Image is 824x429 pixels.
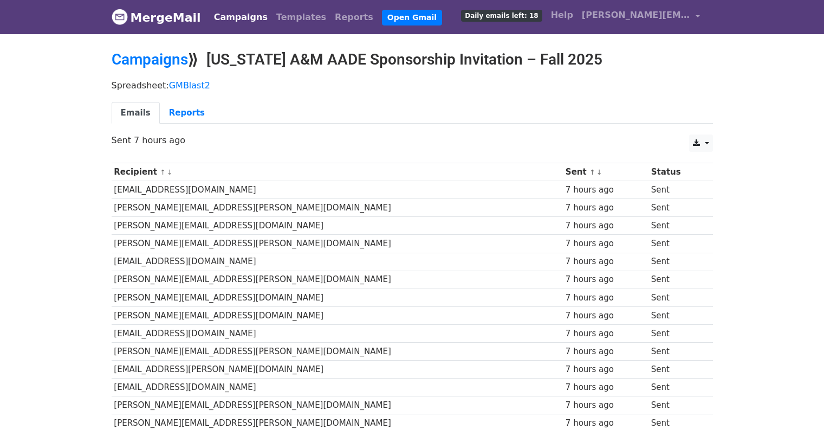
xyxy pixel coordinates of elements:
td: [PERSON_NAME][EMAIL_ADDRESS][PERSON_NAME][DOMAIN_NAME] [112,271,563,289]
div: 7 hours ago [566,238,646,250]
span: Daily emails left: 18 [461,10,542,22]
div: 7 hours ago [566,381,646,394]
td: [PERSON_NAME][EMAIL_ADDRESS][DOMAIN_NAME] [112,289,563,306]
td: [PERSON_NAME][EMAIL_ADDRESS][PERSON_NAME][DOMAIN_NAME] [112,199,563,217]
td: [EMAIL_ADDRESS][DOMAIN_NAME] [112,379,563,396]
a: Reports [160,102,214,124]
td: [PERSON_NAME][EMAIL_ADDRESS][PERSON_NAME][DOMAIN_NAME] [112,235,563,253]
a: Open Gmail [382,10,442,25]
td: [EMAIL_ADDRESS][DOMAIN_NAME] [112,324,563,342]
a: ↓ [167,168,173,176]
a: ↓ [596,168,602,176]
td: Sent [648,235,704,253]
div: 7 hours ago [566,220,646,232]
td: Sent [648,289,704,306]
td: Sent [648,199,704,217]
td: [EMAIL_ADDRESS][DOMAIN_NAME] [112,253,563,271]
div: 7 hours ago [566,363,646,376]
th: Recipient [112,163,563,181]
td: [PERSON_NAME][EMAIL_ADDRESS][PERSON_NAME][DOMAIN_NAME] [112,396,563,414]
td: Sent [648,343,704,361]
div: 7 hours ago [566,310,646,322]
th: Sent [563,163,648,181]
td: Sent [648,306,704,324]
td: Sent [648,217,704,235]
a: MergeMail [112,6,201,29]
td: Sent [648,379,704,396]
span: [PERSON_NAME][EMAIL_ADDRESS][PERSON_NAME][DOMAIN_NAME] [582,9,690,22]
div: 7 hours ago [566,399,646,412]
td: Sent [648,361,704,379]
a: GMBlast2 [169,80,210,91]
a: [PERSON_NAME][EMAIL_ADDRESS][PERSON_NAME][DOMAIN_NAME] [578,4,704,30]
div: 7 hours ago [566,292,646,304]
div: 7 hours ago [566,273,646,286]
a: Templates [272,7,330,28]
a: Reports [330,7,378,28]
a: Campaigns [210,7,272,28]
td: [PERSON_NAME][EMAIL_ADDRESS][DOMAIN_NAME] [112,306,563,324]
a: Daily emails left: 18 [457,4,546,26]
div: 7 hours ago [566,184,646,196]
div: 7 hours ago [566,345,646,358]
a: Help [547,4,578,26]
td: [PERSON_NAME][EMAIL_ADDRESS][DOMAIN_NAME] [112,217,563,235]
td: [PERSON_NAME][EMAIL_ADDRESS][PERSON_NAME][DOMAIN_NAME] [112,343,563,361]
p: Spreadsheet: [112,80,713,91]
a: Emails [112,102,160,124]
img: MergeMail logo [112,9,128,25]
a: ↑ [160,168,166,176]
a: Campaigns [112,50,188,68]
td: Sent [648,271,704,289]
div: 7 hours ago [566,202,646,214]
td: [EMAIL_ADDRESS][DOMAIN_NAME] [112,181,563,199]
div: 7 hours ago [566,255,646,268]
p: Sent 7 hours ago [112,135,713,146]
td: [EMAIL_ADDRESS][PERSON_NAME][DOMAIN_NAME] [112,361,563,379]
th: Status [648,163,704,181]
td: Sent [648,396,704,414]
td: Sent [648,181,704,199]
h2: ⟫ [US_STATE] A&M AADE Sponsorship Invitation – Fall 2025 [112,50,713,69]
div: 7 hours ago [566,328,646,340]
a: ↑ [589,168,595,176]
td: Sent [648,324,704,342]
td: Sent [648,253,704,271]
